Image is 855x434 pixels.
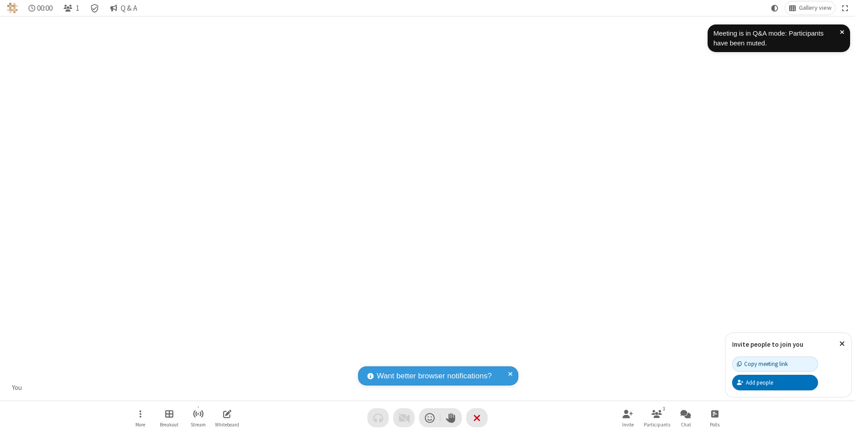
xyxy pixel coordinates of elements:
span: Gallery view [799,4,831,12]
button: Change layout [785,1,835,15]
label: Invite people to join you [732,340,803,349]
button: Invite participants (⌘+Shift+I) [615,405,641,430]
button: Open participant list [643,405,670,430]
div: 1 [660,405,668,413]
div: Timer [25,1,57,15]
span: More [135,422,145,427]
button: Video [393,408,415,427]
span: Polls [710,422,720,427]
button: Open participant list [60,1,83,15]
button: Audio problem - check your Internet connection or call by phone [367,408,389,427]
button: Open shared whiteboard [214,405,240,430]
div: Copy meeting link [737,360,788,368]
span: 1 [76,4,79,12]
button: Send a reaction [419,408,440,427]
button: Close popover [833,333,851,355]
button: Manage Breakout Rooms [156,405,183,430]
button: Open poll [701,405,728,430]
div: You [9,383,25,393]
button: Open menu [127,405,154,430]
span: Participants [644,422,670,427]
button: Start streaming [185,405,212,430]
span: Chat [681,422,691,427]
div: Meeting is in Q&A mode: Participants have been muted. [713,28,840,49]
button: End or leave meeting [466,408,488,427]
span: Whiteboard [215,422,239,427]
span: Breakout [160,422,179,427]
img: QA Selenium DO NOT DELETE OR CHANGE [7,3,18,13]
div: Meeting details Encryption enabled [86,1,103,15]
span: Stream [191,422,206,427]
button: Q & A [106,1,141,15]
button: Fullscreen [839,1,852,15]
span: Invite [622,422,634,427]
span: 00:00 [37,4,53,12]
span: Want better browser notifications? [377,370,492,382]
button: Add people [732,375,818,390]
button: Copy meeting link [732,357,818,372]
span: Q & A [121,4,137,12]
button: Open chat [672,405,699,430]
button: Raise hand [440,408,462,427]
button: Using system theme [768,1,782,15]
